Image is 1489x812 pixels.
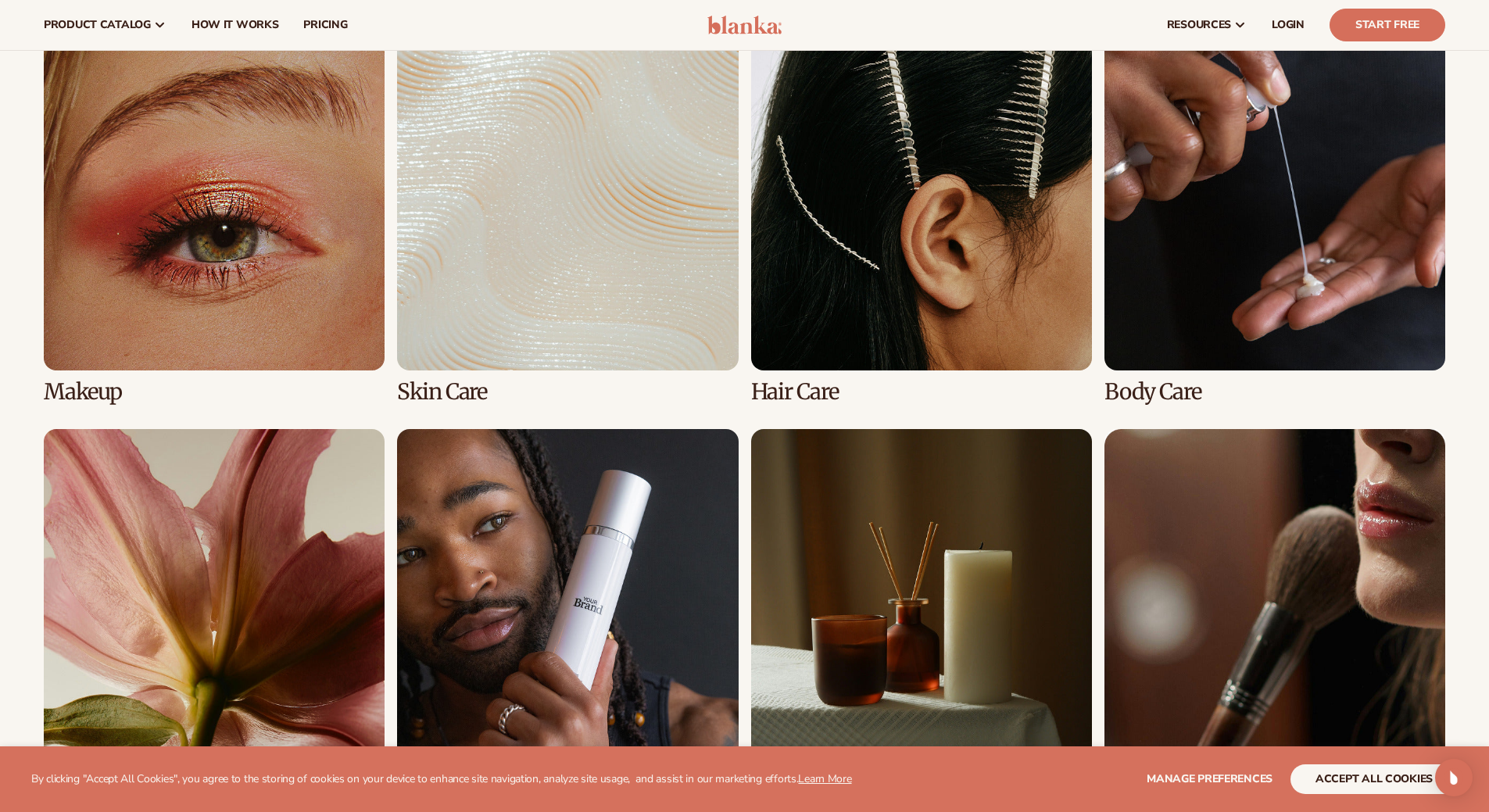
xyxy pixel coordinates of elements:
img: logo [707,16,782,34]
h3: Skin Care [397,380,738,404]
div: 4 / 8 [1104,30,1445,404]
div: 3 / 8 [751,30,1092,404]
div: 2 / 8 [397,30,738,404]
span: LOGIN [1272,19,1305,31]
div: 1 / 8 [44,30,385,404]
h3: Makeup [44,380,385,404]
h3: Body Care [1104,380,1445,404]
button: Manage preferences [1147,764,1272,794]
p: By clicking "Accept All Cookies", you agree to the storing of cookies on your device to enhance s... [31,773,852,786]
span: How It Works [191,19,279,31]
span: Manage preferences [1147,771,1272,786]
div: 8 / 8 [1104,429,1445,803]
span: pricing [303,19,347,31]
a: Start Free [1330,9,1445,41]
span: resources [1167,19,1231,31]
div: Open Intercom Messenger [1435,759,1473,796]
a: Learn More [798,771,851,786]
h3: Hair Care [751,380,1092,404]
div: 7 / 8 [751,429,1092,803]
span: product catalog [44,19,151,31]
div: 6 / 8 [397,429,738,803]
button: accept all cookies [1290,764,1458,794]
div: 5 / 8 [44,429,385,803]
